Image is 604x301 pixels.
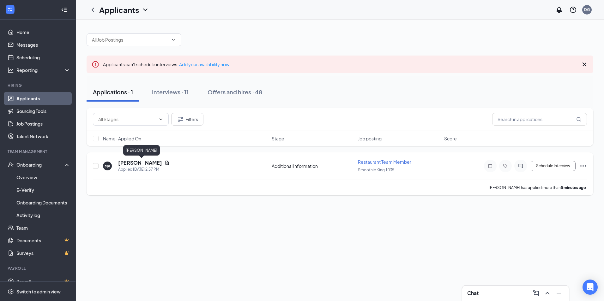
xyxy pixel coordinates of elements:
button: Schedule Interview [531,161,576,171]
a: Scheduling [16,51,70,64]
span: Restaurant Team Member [358,159,411,165]
a: Overview [16,171,70,184]
h5: [PERSON_NAME] [118,159,162,166]
button: Filter Filters [171,113,203,126]
a: Messages [16,38,70,51]
span: Name · Applied On [103,135,141,142]
svg: Document [165,160,170,165]
div: Applied [DATE] 2:57 PM [118,166,170,173]
a: Talent Network [16,130,70,143]
button: ChevronUp [542,288,553,298]
div: MA [105,163,110,169]
input: Search in applications [492,113,587,126]
div: [PERSON_NAME] [123,145,160,156]
a: Team [16,221,70,234]
a: Applicants [16,92,70,105]
div: Switch to admin view [16,288,61,295]
div: Offers and hires · 48 [208,88,262,96]
p: [PERSON_NAME] has applied more than . [489,185,587,190]
a: Onboarding Documents [16,196,70,209]
svg: Cross [581,61,588,68]
svg: UserCheck [8,162,14,168]
a: Add your availability now [179,62,229,67]
span: Score [444,135,457,142]
div: Additional Information [272,163,354,169]
input: All Stages [98,116,156,123]
svg: Ellipses [579,162,587,170]
h1: Applicants [99,4,139,15]
svg: ChevronDown [158,117,163,122]
svg: Analysis [8,67,14,73]
h3: Chat [467,290,479,297]
div: Applications · 1 [93,88,133,96]
svg: WorkstreamLogo [7,6,13,13]
a: SurveysCrown [16,247,70,259]
svg: Note [486,163,494,168]
div: Team Management [8,149,69,154]
svg: Settings [8,288,14,295]
svg: ChevronLeft [89,6,97,14]
svg: MagnifyingGlass [576,117,581,122]
svg: ComposeMessage [532,289,540,297]
b: 5 minutes ago [561,185,586,190]
svg: QuestionInfo [569,6,577,14]
svg: Notifications [555,6,563,14]
div: Onboarding [16,162,65,168]
button: Minimize [554,288,564,298]
span: Applicants can't schedule interviews. [103,62,229,67]
svg: Minimize [555,289,563,297]
svg: Filter [177,115,184,123]
div: Reporting [16,67,71,73]
div: Open Intercom Messenger [583,280,598,295]
a: Job Postings [16,117,70,130]
svg: Error [92,61,99,68]
div: Payroll [8,266,69,271]
svg: ChevronUp [544,289,551,297]
a: Home [16,26,70,38]
div: DG [584,7,590,12]
span: Stage [272,135,284,142]
a: DocumentsCrown [16,234,70,247]
svg: Collapse [61,7,67,13]
svg: ActiveChat [517,163,524,168]
div: Interviews · 11 [152,88,189,96]
svg: ChevronDown [142,6,149,14]
a: Activity log [16,209,70,221]
a: E-Verify [16,184,70,196]
span: Smoothie King 1035 ... [358,168,398,172]
svg: ChevronDown [171,37,176,42]
div: Hiring [8,83,69,88]
svg: Tag [502,163,509,168]
input: All Job Postings [92,36,168,43]
a: Sourcing Tools [16,105,70,117]
button: ComposeMessage [531,288,541,298]
span: Job posting [358,135,382,142]
a: PayrollCrown [16,275,70,288]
